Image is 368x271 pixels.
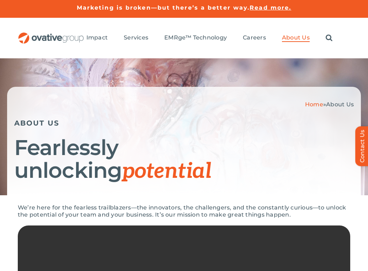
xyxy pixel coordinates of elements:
span: » [305,101,354,108]
span: About Us [282,34,310,41]
a: Impact [86,34,108,42]
a: About Us [282,34,310,42]
p: We’re here for the fearless trailblazers—the innovators, the challengers, and the constantly curi... [18,204,350,218]
span: EMRge™ Technology [164,34,227,41]
a: Home [305,101,323,108]
nav: Menu [86,27,332,49]
a: OG_Full_horizontal_RGB [18,32,84,38]
h5: ABOUT US [14,119,354,127]
a: Careers [243,34,266,42]
span: Careers [243,34,266,41]
span: Impact [86,34,108,41]
h1: Fearlessly unlocking [14,136,354,183]
a: Services [124,34,148,42]
a: Marketing is broken—but there’s a better way. [77,4,250,11]
a: Read more. [250,4,291,11]
span: Services [124,34,148,41]
span: About Us [326,101,354,108]
a: EMRge™ Technology [164,34,227,42]
a: Search [326,34,332,42]
span: potential [122,159,211,184]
